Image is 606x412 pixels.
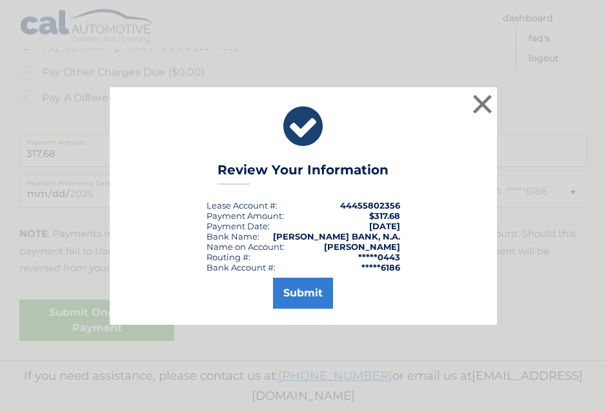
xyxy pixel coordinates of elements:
[207,242,285,252] div: Name on Account:
[217,162,389,185] h3: Review Your Information
[207,252,250,262] div: Routing #:
[369,211,400,221] span: $317.68
[369,221,400,231] span: [DATE]
[470,91,496,117] button: ×
[207,221,268,231] span: Payment Date
[207,262,276,273] div: Bank Account #:
[340,200,400,211] strong: 44455802356
[207,211,284,221] div: Payment Amount:
[207,200,278,211] div: Lease Account #:
[207,221,270,231] div: :
[207,231,259,242] div: Bank Name:
[273,231,400,242] strong: [PERSON_NAME] BANK, N.A.
[324,242,400,252] strong: [PERSON_NAME]
[273,278,333,309] button: Submit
